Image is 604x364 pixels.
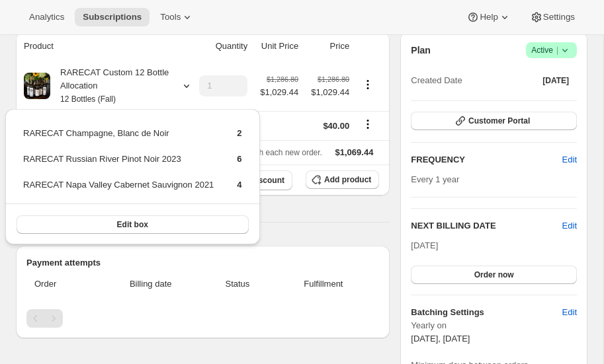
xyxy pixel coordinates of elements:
[542,75,569,86] span: [DATE]
[306,86,349,99] span: $1,029.44
[468,116,530,126] span: Customer Portal
[474,270,514,280] span: Order now
[60,94,116,104] small: 12 Bottles (Fall)
[480,12,497,22] span: Help
[562,306,577,319] span: Edit
[411,112,577,130] button: Customer Portal
[357,77,378,92] button: Product actions
[189,32,251,61] th: Quantity
[554,302,585,323] button: Edit
[556,45,558,55] span: |
[411,44,431,57] h2: Plan
[411,266,577,284] button: Order now
[237,180,241,190] span: 4
[24,73,50,99] img: product img
[543,12,575,22] span: Settings
[152,8,202,26] button: Tools
[26,270,98,299] th: Order
[50,66,169,106] div: RARECAT Custom 12 Bottle Allocation
[267,75,298,83] small: $1,286.80
[411,319,577,332] span: Yearly on
[22,178,214,202] td: RARECAT Napa Valley Cabernet Sauvignon 2021
[318,75,349,83] small: $1,286.80
[237,128,241,138] span: 2
[75,8,150,26] button: Subscriptions
[411,153,562,166] h2: FREQUENCY
[275,277,371,291] span: Fulfillment
[16,32,189,61] th: Product
[411,306,562,319] h6: Batching Settings
[562,219,577,233] button: Edit
[411,240,438,250] span: [DATE]
[531,44,572,57] span: Active
[411,174,459,184] span: Every 1 year
[207,277,267,291] span: Status
[306,170,379,189] button: Add product
[160,12,181,22] span: Tools
[458,8,519,26] button: Help
[237,154,241,164] span: 6
[324,174,371,185] span: Add product
[522,8,583,26] button: Settings
[17,215,249,234] button: Edit box
[22,152,214,176] td: RARECAT Russian River Pinot Noir 2023
[102,277,199,291] span: Billing date
[335,147,374,157] span: $1,069.44
[29,12,64,22] span: Analytics
[251,32,302,61] th: Unit Price
[554,149,585,170] button: Edit
[411,219,562,233] h2: NEXT BILLING DATE
[260,86,298,99] span: $1,029.44
[411,334,470,344] span: [DATE], [DATE]
[83,12,142,22] span: Subscriptions
[117,219,148,230] span: Edit box
[22,126,214,151] td: RARECAT Champagne, Blanc de Noir
[302,32,353,61] th: Price
[411,74,462,87] span: Created Date
[562,153,577,166] span: Edit
[357,117,378,131] button: Shipping actions
[26,309,379,328] nav: Pagination
[323,121,349,131] span: $40.00
[535,71,577,90] button: [DATE]
[26,256,379,270] h2: Payment attempts
[21,8,72,26] button: Analytics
